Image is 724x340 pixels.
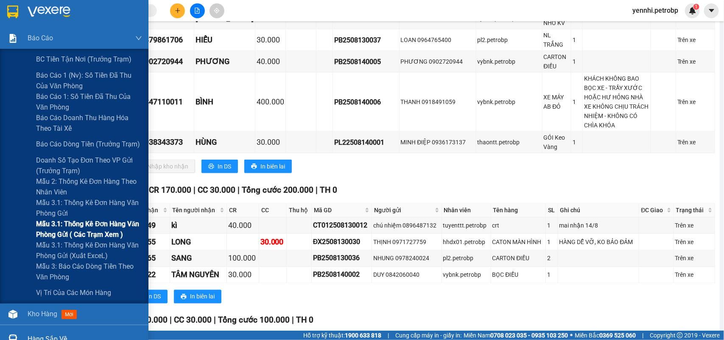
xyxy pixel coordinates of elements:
span: | [388,331,389,340]
div: HÀNG DỄ VỠ, KO BẢO ĐẢM [559,237,637,247]
td: PB2508130037 [333,29,400,51]
span: | [214,315,216,325]
button: printerIn DS [131,290,168,303]
td: kì [170,217,227,234]
span: Mẫu 3: Báo cáo dòng tiền theo văn phòng [36,261,142,282]
td: BÌNH [194,73,255,132]
span: Kho hàng [28,310,57,318]
div: 1 [547,221,556,230]
span: printer [251,163,257,170]
strong: 0708 023 035 - 0935 103 250 [490,332,568,339]
span: yennhi.petrobp [626,5,685,16]
div: thaontt.petrobp [478,138,541,147]
span: | [170,315,172,325]
span: Hỗ trợ kỹ thuật: [303,331,381,340]
div: 1 [573,97,581,107]
th: Tên hàng [491,203,546,217]
button: file-add [190,3,205,18]
div: 30.000 [257,34,284,46]
div: PHƯƠNG [196,56,254,67]
div: 1 [573,35,581,45]
span: Miền Nam [464,331,568,340]
span: Người gửi [374,205,433,215]
div: Trên xe [675,237,713,247]
div: BÌNH [196,96,254,108]
div: BỌC ĐIỀU [492,270,545,280]
th: Ghi chú [558,203,639,217]
div: 1 [547,270,556,280]
span: Tên người nhận [172,205,218,215]
th: CC [259,203,287,217]
td: 0879861706 [139,29,194,51]
div: 2 [547,254,556,263]
td: SANG [170,250,227,267]
th: SL [546,203,558,217]
img: solution-icon [8,34,17,43]
div: HIẾU [196,34,254,46]
div: 0847110011 [140,96,193,108]
span: CC 30.000 [198,185,235,195]
span: CR 70.000 [130,315,168,325]
div: Trên xe [677,35,713,45]
div: tuyenttt.petrobp [443,221,489,230]
td: TÂM NGUYÊN [170,267,227,284]
td: PB2508130036 [312,250,372,267]
div: CARTON ĐIỀU [544,52,570,71]
span: ⚪️ [570,334,573,337]
div: vybnk.petrobp [478,97,541,107]
div: crt [492,221,545,230]
div: LOAN 0964765400 [401,35,475,45]
span: Mã GD [314,205,363,215]
div: DUY 0842060040 [373,270,440,280]
div: 0902720944 [140,56,193,67]
span: caret-down [708,7,716,14]
td: 0938343373 [139,132,194,153]
button: caret-down [704,3,719,18]
span: plus [175,8,181,14]
div: NHUNG 0978240024 [373,254,440,263]
div: vybnk.petrobp [478,57,541,66]
span: Mẫu 3.1: Thống kê đơn hàng văn phòng gửi [36,197,142,219]
div: Trên xe [677,97,713,107]
span: printer [181,294,187,301]
span: Báo cáo doanh thu hàng hóa theo tài xế [36,112,142,134]
button: plus [170,3,185,18]
div: Trên xe [677,138,713,147]
span: Mẫu 3.1: Thống kê đơn hàng văn phòng gửi ( các trạm xem ) [36,219,142,240]
td: PB2508140002 [312,267,372,284]
div: PB2508140005 [334,56,398,67]
span: Tổng cước 200.000 [242,185,313,195]
strong: 0369 525 060 [599,332,636,339]
button: aim [210,3,224,18]
span: | [193,185,196,195]
div: THANH 0918491059 [401,97,475,107]
img: warehouse-icon [8,310,17,319]
th: Thu hộ [287,203,312,217]
div: PB2508140002 [313,270,370,280]
span: TH 0 [296,315,313,325]
div: 0938343373 [140,136,193,148]
td: PB2508140005 [333,51,400,73]
span: Vị trí của các món hàng [36,287,111,298]
div: THỊNH 0971727759 [373,237,440,247]
div: Trên xe [675,221,713,230]
span: aim [214,8,220,14]
img: logo-vxr [7,6,18,18]
span: Cung cấp máy in - giấy in: [395,331,461,340]
div: 30.000 [228,269,257,281]
span: CR 170.000 [149,185,191,195]
td: CT012508130012 [312,217,372,234]
span: ĐC Giao [641,205,665,215]
strong: 1900 633 818 [345,332,381,339]
div: 400.000 [257,96,284,108]
span: In biên lai [260,162,285,171]
div: Trên xe [677,57,713,66]
img: icon-new-feature [689,7,696,14]
div: GÓI Keo Vàng [544,133,570,152]
div: MINH ĐIỆP 0936173137 [401,138,475,147]
div: hhdx01.petrobp [443,237,489,247]
div: PHƯƠNG 0902720944 [401,57,475,66]
td: 0902720944 [139,51,194,73]
span: Mẫu 3.1: Thống kê đơn hàng văn phòng gửi (Xuất ExceL) [36,240,142,261]
div: XE MÁY AB ĐỎ [544,93,570,111]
